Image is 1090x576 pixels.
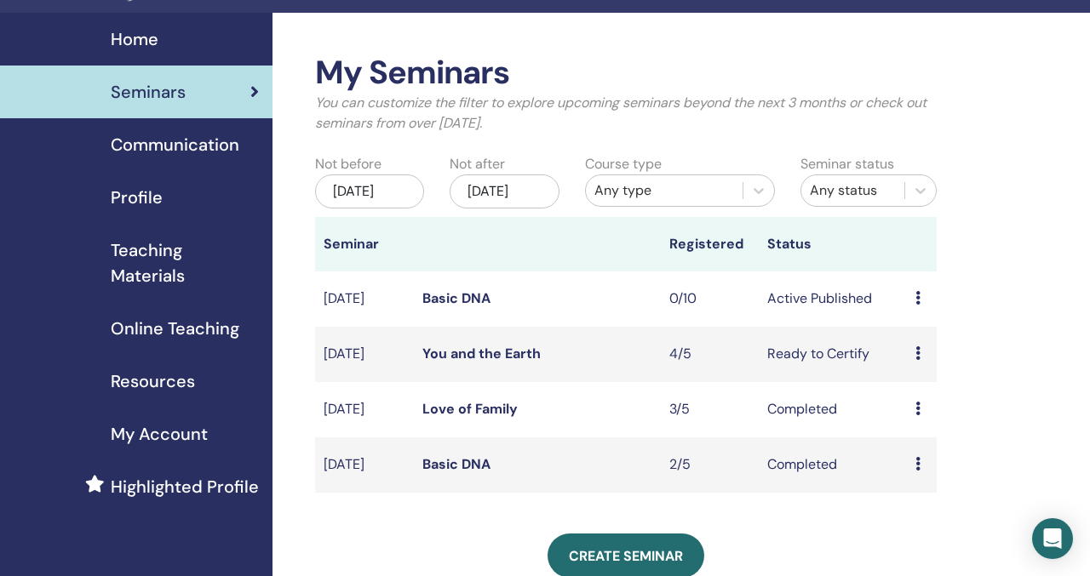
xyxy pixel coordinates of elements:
[450,154,505,174] label: Not after
[1032,518,1073,559] div: Open Intercom Messenger
[594,180,734,201] div: Any type
[759,271,907,327] td: Active Published
[111,421,208,447] span: My Account
[315,174,424,208] div: [DATE]
[315,382,414,437] td: [DATE]
[810,180,896,201] div: Any status
[661,437,760,493] td: 2/5
[585,154,662,174] label: Course type
[315,437,414,493] td: [DATE]
[111,237,259,288] span: Teaching Materials
[315,93,937,134] p: You can customize the filter to explore upcoming seminars beyond the next 3 months or check out s...
[111,185,163,210] span: Profile
[315,271,414,327] td: [DATE]
[111,26,158,52] span: Home
[759,437,907,493] td: Completed
[661,271,760,327] td: 0/10
[661,327,760,382] td: 4/5
[422,455,490,473] a: Basic DNA
[315,54,937,93] h2: My Seminars
[759,217,907,271] th: Status
[111,368,195,394] span: Resources
[315,154,381,174] label: Not before
[759,382,907,437] td: Completed
[661,217,760,271] th: Registered
[111,79,186,105] span: Seminars
[111,316,239,341] span: Online Teaching
[422,400,518,418] a: Love of Family
[315,217,414,271] th: Seminar
[422,289,490,307] a: Basic DNA
[800,154,894,174] label: Seminar status
[111,474,259,499] span: Highlighted Profile
[422,345,541,362] a: You and the Earth
[759,327,907,382] td: Ready to Certify
[450,174,559,208] div: [DATE]
[111,132,239,157] span: Communication
[661,382,760,437] td: 3/5
[315,327,414,382] td: [DATE]
[569,547,683,565] span: Create seminar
